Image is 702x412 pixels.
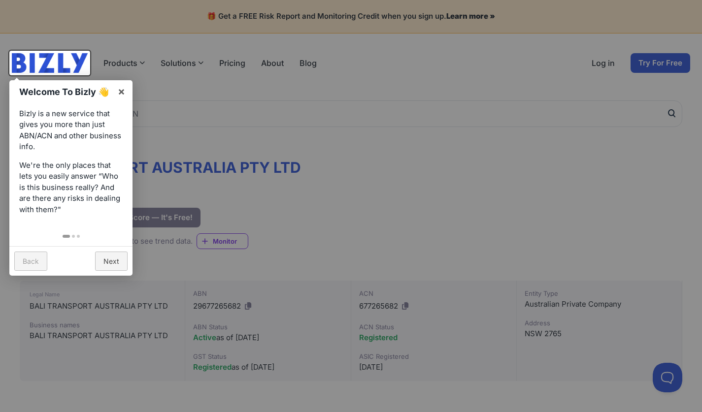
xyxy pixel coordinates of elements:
a: × [110,80,133,102]
a: Next [95,252,128,271]
p: We're the only places that lets you easily answer “Who is this business really? And are there any... [19,160,123,216]
p: Bizly is a new service that gives you more than just ABN/ACN and other business info. [19,108,123,153]
h1: Welcome To Bizly 👋 [19,85,112,98]
a: Back [14,252,47,271]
